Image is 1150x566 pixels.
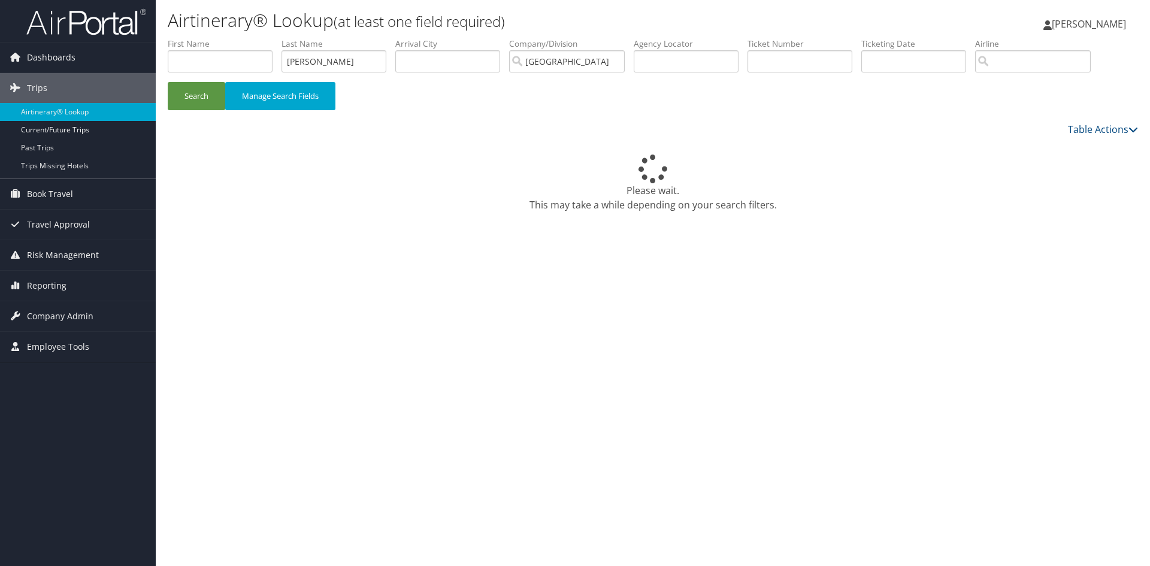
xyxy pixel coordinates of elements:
a: Table Actions [1068,123,1138,136]
label: Company/Division [509,38,634,50]
div: Please wait. This may take a while depending on your search filters. [168,155,1138,212]
label: Ticketing Date [861,38,975,50]
span: Reporting [27,271,66,301]
label: Airline [975,38,1100,50]
label: Last Name [282,38,395,50]
img: airportal-logo.png [26,8,146,36]
label: Agency Locator [634,38,747,50]
a: [PERSON_NAME] [1043,6,1138,42]
span: Dashboards [27,43,75,72]
span: Employee Tools [27,332,89,362]
span: [PERSON_NAME] [1052,17,1126,31]
label: Ticket Number [747,38,861,50]
span: Travel Approval [27,210,90,240]
small: (at least one field required) [334,11,505,31]
span: Risk Management [27,240,99,270]
span: Trips [27,73,47,103]
span: Company Admin [27,301,93,331]
button: Search [168,82,225,110]
span: Book Travel [27,179,73,209]
h1: Airtinerary® Lookup [168,8,815,33]
button: Manage Search Fields [225,82,335,110]
label: Arrival City [395,38,509,50]
label: First Name [168,38,282,50]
